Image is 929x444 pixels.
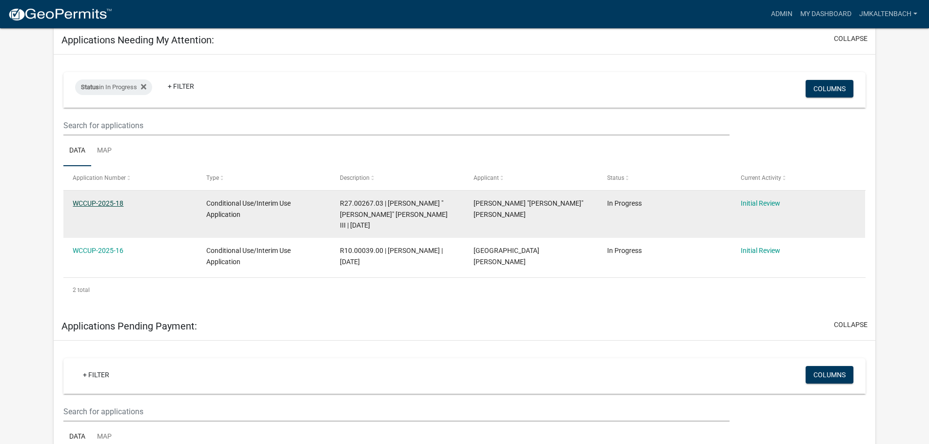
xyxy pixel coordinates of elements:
[75,366,117,384] a: + Filter
[63,135,91,167] a: Data
[61,34,214,46] h5: Applications Needing My Attention:
[160,77,202,95] a: + Filter
[796,5,855,23] a: My Dashboard
[731,166,865,190] datatable-header-cell: Current Activity
[855,5,921,23] a: jmkaltenbach
[340,247,443,266] span: R10.00039.00 | Nathan Hoffman | 09/17/2025
[206,174,219,181] span: Type
[73,199,123,207] a: WCCUP-2025-18
[474,247,539,266] span: West Newton Colony
[73,174,126,181] span: Application Number
[63,402,729,422] input: Search for applications
[63,116,729,135] input: Search for applications
[741,174,781,181] span: Current Activity
[63,278,866,302] div: 2 total
[331,166,464,190] datatable-header-cell: Description
[54,55,875,311] div: collapse
[206,247,291,266] span: Conditional Use/Interim Use Application
[73,247,123,254] a: WCCUP-2025-16
[834,320,868,330] button: collapse
[91,135,118,167] a: Map
[61,320,197,332] h5: Applications Pending Payment:
[197,166,331,190] datatable-header-cell: Type
[834,34,868,44] button: collapse
[206,199,291,218] span: Conditional Use/Interim Use Application
[464,166,598,190] datatable-header-cell: Applicant
[474,174,499,181] span: Applicant
[63,166,197,190] datatable-header-cell: Application Number
[806,366,853,384] button: Columns
[607,199,642,207] span: In Progress
[81,83,99,91] span: Status
[607,247,642,254] span: In Progress
[598,166,731,190] datatable-header-cell: Status
[607,174,624,181] span: Status
[741,247,780,254] a: Initial Review
[474,199,583,218] span: John "Lee" Schweisberger III
[75,79,152,95] div: in In Progress
[340,199,448,230] span: R27.00267.03 | John "Lee" Schweisberger III | 09/22/2025
[806,80,853,97] button: Columns
[741,199,780,207] a: Initial Review
[767,5,796,23] a: Admin
[340,174,370,181] span: Description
